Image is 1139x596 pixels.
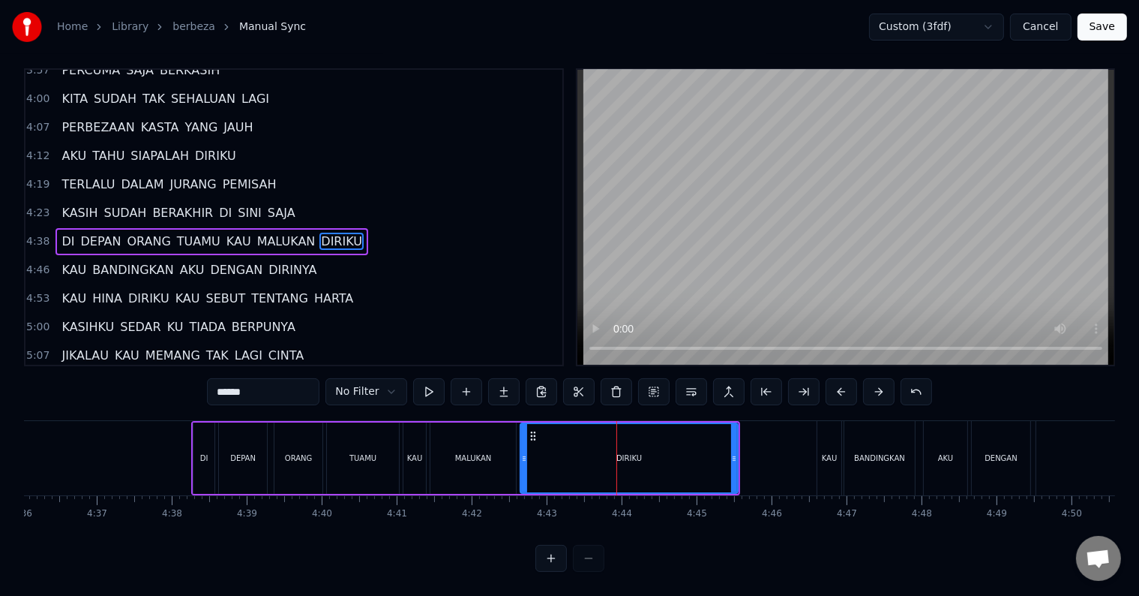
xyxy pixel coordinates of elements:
span: SUDAH [92,90,138,107]
div: BANDINGKAN [854,453,905,464]
span: KASIH [60,204,99,221]
span: JIKALAU [60,347,110,364]
span: AKU [60,147,88,164]
div: 4:42 [462,508,482,520]
span: BANDINGKAN [91,261,175,278]
span: DIRINYA [267,261,318,278]
span: SAJA [266,204,297,221]
a: Home [57,20,88,35]
span: KAU [60,290,88,307]
span: TAHU [91,147,126,164]
span: ORANG [125,233,172,250]
span: LAGI [240,90,271,107]
div: KAU [822,453,838,464]
span: LAGI [233,347,264,364]
span: CINTA [267,347,305,364]
span: SEHALUAN [169,90,237,107]
span: PERBEZAAN [60,119,136,136]
span: BERPUNYA [230,318,297,336]
span: KAU [174,290,202,307]
span: KAU [225,233,253,250]
div: MALUKAN [455,453,492,464]
span: KASIHKU [60,318,115,336]
span: 4:12 [26,149,49,164]
span: TAK [141,90,166,107]
span: JURANG [169,176,218,193]
span: SEDAR [118,318,162,336]
span: PEMISAH [221,176,278,193]
nav: breadcrumb [57,20,306,35]
div: TUAMU [349,453,376,464]
div: 4:44 [612,508,632,520]
span: 4:19 [26,177,49,192]
div: 4:50 [1062,508,1082,520]
span: KU [166,318,185,336]
span: 5:07 [26,348,49,363]
span: SUDAH [103,204,148,221]
span: KASTA [139,119,181,136]
div: 4:47 [837,508,857,520]
span: 4:38 [26,234,49,249]
div: 4:39 [237,508,257,520]
div: 4:43 [537,508,557,520]
span: HARTA [313,290,355,307]
span: TIADA [187,318,226,336]
span: KAU [113,347,141,364]
span: 3:57 [26,63,49,78]
span: 4:23 [26,206,49,221]
div: DEPAN [230,453,256,464]
div: ORANG [285,453,312,464]
div: 4:36 [12,508,32,520]
span: TENTANG [250,290,310,307]
span: SIAPALAH [129,147,190,164]
span: DENGAN [208,261,264,278]
span: TAK [205,347,230,364]
div: Obrolan terbuka [1076,536,1121,581]
div: DI [200,453,208,464]
span: 4:46 [26,263,49,278]
button: Cancel [1010,14,1071,41]
span: TERLALU [60,176,116,193]
span: Manual Sync [239,20,306,35]
span: BERAKHIR [151,204,214,221]
span: YANG [183,119,219,136]
span: PERCUMA [60,62,121,79]
div: 4:45 [687,508,707,520]
div: DENGAN [985,453,1018,464]
span: TUAMU [175,233,222,250]
span: BERKASIH [158,62,221,79]
div: 4:48 [912,508,932,520]
div: 4:49 [987,508,1007,520]
span: 4:00 [26,92,49,107]
a: berbeza [172,20,215,35]
div: KAU [407,453,423,464]
span: KAU [60,261,88,278]
span: JAUH [222,119,254,136]
div: AKU [938,453,953,464]
button: Save [1078,14,1127,41]
span: DI [217,204,233,221]
img: youka [12,12,42,42]
div: DIRIKU [616,453,642,464]
span: HINA [91,290,124,307]
span: DEPAN [79,233,123,250]
div: 4:37 [87,508,107,520]
div: 4:46 [762,508,782,520]
a: Library [112,20,148,35]
span: DIRIKU [319,233,364,250]
span: 4:53 [26,291,49,306]
span: 5:00 [26,320,49,335]
span: DI [60,233,76,250]
span: MALUKAN [256,233,317,250]
div: 4:38 [162,508,182,520]
span: DIRIKU [193,147,238,164]
span: SINI [236,204,263,221]
span: DIRIKU [127,290,171,307]
span: SAJA [124,62,155,79]
div: 4:41 [387,508,407,520]
span: MEMANG [144,347,202,364]
span: AKU [178,261,206,278]
span: DALAM [120,176,166,193]
span: SEBUT [205,290,247,307]
span: KITA [60,90,89,107]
